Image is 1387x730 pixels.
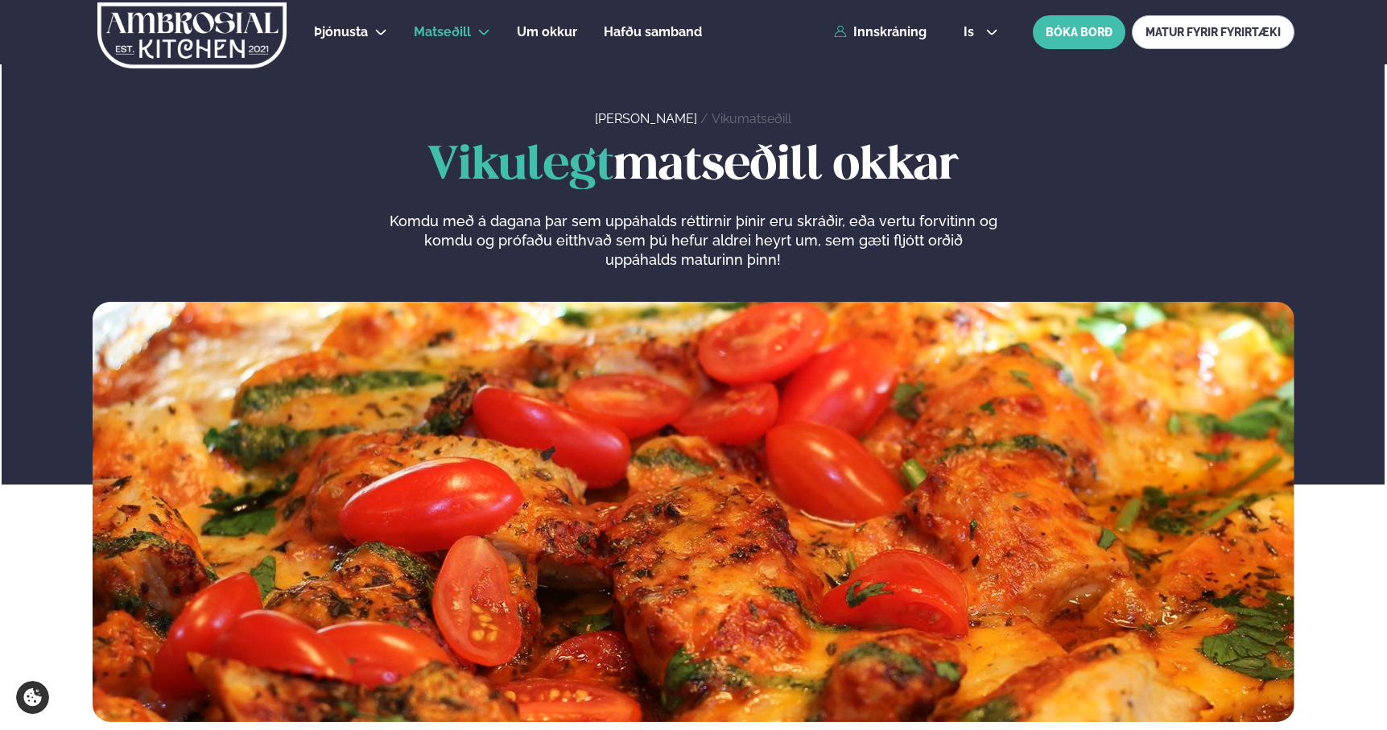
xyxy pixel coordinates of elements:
a: Hafðu samband [604,23,702,42]
span: / [700,111,712,126]
a: Vikumatseðill [712,111,791,126]
button: BÓKA BORÐ [1033,15,1125,49]
a: Um okkur [517,23,577,42]
span: Hafðu samband [604,24,702,39]
a: Matseðill [414,23,471,42]
button: is [951,26,1011,39]
p: Komdu með á dagana þar sem uppáhalds réttirnir þínir eru skráðir, eða vertu forvitinn og komdu og... [389,212,997,270]
span: Vikulegt [427,144,613,188]
img: logo [96,2,288,68]
a: MATUR FYRIR FYRIRTÆKI [1132,15,1294,49]
a: Innskráning [834,25,927,39]
a: Þjónusta [314,23,368,42]
img: image alt [93,302,1294,722]
span: is [964,26,979,39]
a: Cookie settings [16,681,49,714]
h1: matseðill okkar [93,141,1294,192]
span: Matseðill [414,24,471,39]
span: Um okkur [517,24,577,39]
a: [PERSON_NAME] [595,111,697,126]
span: Þjónusta [314,24,368,39]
